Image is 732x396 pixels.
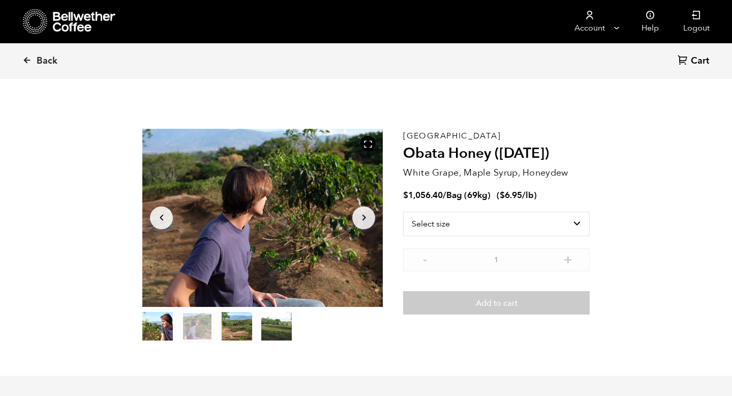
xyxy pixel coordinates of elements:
bdi: 6.95 [500,189,522,201]
h2: Obata Honey ([DATE]) [403,145,590,162]
bdi: 1,056.40 [403,189,443,201]
span: /lb [522,189,534,201]
span: / [443,189,446,201]
button: - [418,253,431,264]
a: Cart [678,54,712,68]
span: Bag (69kg) [446,189,491,201]
span: ( ) [497,189,537,201]
span: $ [403,189,408,201]
p: White Grape, Maple Syrup, Honeydew [403,166,590,180]
button: + [562,253,574,264]
span: Cart [691,55,709,67]
span: $ [500,189,505,201]
button: Add to cart [403,291,590,315]
span: Back [37,55,57,67]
